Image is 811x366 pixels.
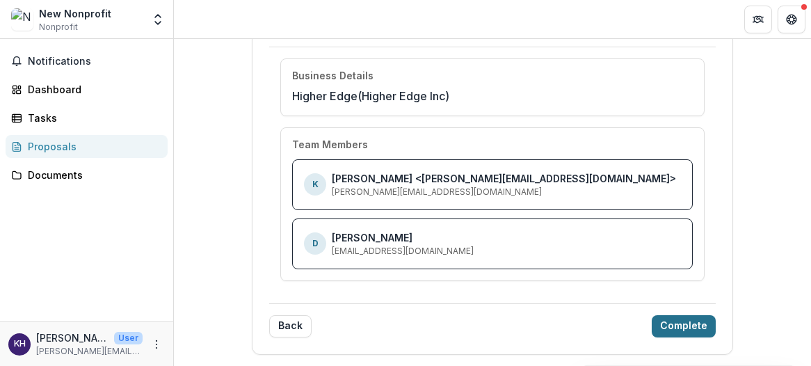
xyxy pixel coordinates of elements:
[744,6,772,33] button: Partners
[332,171,676,186] p: [PERSON_NAME] <[PERSON_NAME][EMAIL_ADDRESS][DOMAIN_NAME]>
[292,139,368,151] h4: Team Members
[14,340,26,349] div: Katie Hallisey
[332,245,474,257] p: [EMAIL_ADDRESS][DOMAIN_NAME]
[269,315,312,337] button: Back
[312,237,319,250] p: D
[6,164,168,186] a: Documents
[6,50,168,72] button: Notifications
[39,21,78,33] span: Nonprofit
[292,70,374,82] h4: Business Details
[39,6,111,21] div: New Nonprofit
[6,106,168,129] a: Tasks
[36,345,143,358] p: [PERSON_NAME][EMAIL_ADDRESS][DOMAIN_NAME]
[6,135,168,158] a: Proposals
[28,168,156,182] div: Documents
[11,8,33,31] img: New Nonprofit
[312,178,319,191] p: K
[28,56,162,67] span: Notifications
[332,230,412,245] p: [PERSON_NAME]
[148,6,168,33] button: Open entity switcher
[28,139,156,154] div: Proposals
[36,331,109,345] p: [PERSON_NAME]
[114,332,143,344] p: User
[148,336,165,353] button: More
[778,6,805,33] button: Get Help
[292,88,449,104] p: Higher Edge (Higher Edge Inc)
[6,78,168,101] a: Dashboard
[332,186,542,198] p: [PERSON_NAME][EMAIL_ADDRESS][DOMAIN_NAME]
[652,315,716,337] button: Complete
[28,82,156,97] div: Dashboard
[28,111,156,125] div: Tasks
